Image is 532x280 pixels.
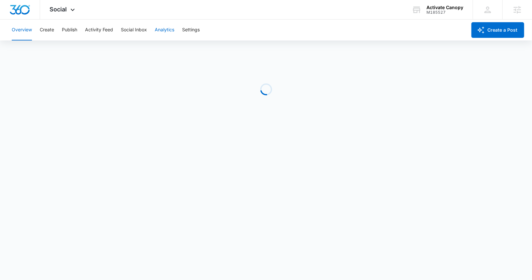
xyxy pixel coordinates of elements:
button: Create [40,20,54,40]
button: Social Inbox [121,20,147,40]
span: Social [50,6,67,13]
button: Publish [62,20,77,40]
div: account id [426,10,463,15]
button: Create a Post [471,22,524,38]
button: Activity Feed [85,20,113,40]
button: Overview [12,20,32,40]
div: account name [426,5,463,10]
button: Settings [182,20,200,40]
button: Analytics [155,20,174,40]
